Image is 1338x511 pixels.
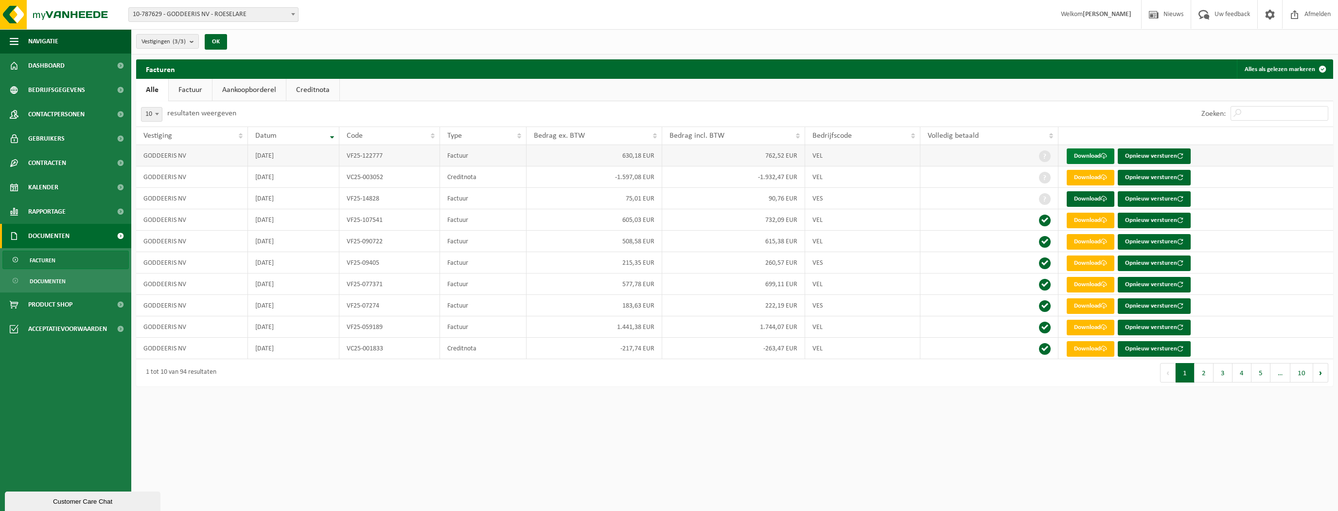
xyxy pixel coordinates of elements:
td: GODDEERIS NV [136,252,248,274]
count: (3/3) [173,38,186,45]
td: 508,58 EUR [527,231,662,252]
button: Opnieuw versturen [1118,148,1191,164]
span: Volledig betaald [928,132,979,140]
td: VF25-122777 [339,145,440,166]
span: Facturen [30,251,55,270]
td: VES [805,252,920,274]
h2: Facturen [136,59,185,78]
label: Zoeken: [1201,110,1226,118]
span: Datum [255,132,277,140]
td: VC25-001833 [339,338,440,359]
button: Opnieuw versturen [1118,298,1191,314]
td: GODDEERIS NV [136,316,248,338]
span: Kalender [28,175,58,200]
span: Acceptatievoorwaarden [28,317,107,341]
button: Opnieuw versturen [1118,341,1191,357]
td: 1.441,38 EUR [527,316,662,338]
button: 10 [1290,363,1313,383]
td: [DATE] [248,338,339,359]
span: Code [347,132,363,140]
td: GODDEERIS NV [136,209,248,231]
td: [DATE] [248,209,339,231]
td: Creditnota [440,338,527,359]
td: VEL [805,209,920,231]
label: resultaten weergeven [167,109,236,117]
span: 10 [141,107,162,122]
td: VES [805,188,920,209]
td: VES [805,295,920,316]
td: GODDEERIS NV [136,145,248,166]
td: [DATE] [248,274,339,295]
td: Factuur [440,274,527,295]
td: 762,52 EUR [662,145,805,166]
span: Gebruikers [28,127,65,151]
iframe: chat widget [5,490,162,511]
a: Download [1067,213,1114,228]
td: [DATE] [248,166,339,188]
td: Factuur [440,231,527,252]
td: VF25-09405 [339,252,440,274]
a: Download [1067,191,1114,207]
td: Factuur [440,188,527,209]
td: VEL [805,338,920,359]
button: Opnieuw versturen [1118,277,1191,292]
td: 615,38 EUR [662,231,805,252]
td: Creditnota [440,166,527,188]
button: Vestigingen(3/3) [136,34,199,49]
td: 260,57 EUR [662,252,805,274]
td: VF25-07274 [339,295,440,316]
button: 2 [1195,363,1214,383]
button: OK [205,34,227,50]
td: [DATE] [248,145,339,166]
strong: [PERSON_NAME] [1083,11,1131,18]
span: 10 [141,108,162,121]
button: Opnieuw versturen [1118,320,1191,335]
a: Download [1067,341,1114,357]
td: 215,35 EUR [527,252,662,274]
td: 183,63 EUR [527,295,662,316]
td: VEL [805,166,920,188]
button: Next [1313,363,1328,383]
span: Vestigingen [141,35,186,49]
td: 222,19 EUR [662,295,805,316]
td: VEL [805,316,920,338]
a: Aankoopborderel [212,79,286,101]
a: Download [1067,277,1114,292]
td: GODDEERIS NV [136,188,248,209]
a: Download [1067,170,1114,185]
td: -263,47 EUR [662,338,805,359]
td: -1.932,47 EUR [662,166,805,188]
a: Download [1067,320,1114,335]
a: Creditnota [286,79,339,101]
a: Download [1067,255,1114,271]
span: Product Shop [28,292,72,317]
span: 10-787629 - GODDEERIS NV - ROESELARE [129,8,298,21]
span: Contracten [28,151,66,175]
td: GODDEERIS NV [136,231,248,252]
td: [DATE] [248,252,339,274]
td: 605,03 EUR [527,209,662,231]
td: GODDEERIS NV [136,338,248,359]
button: Previous [1160,363,1176,383]
td: [DATE] [248,188,339,209]
button: 3 [1214,363,1232,383]
span: Type [447,132,462,140]
span: Contactpersonen [28,102,85,127]
td: Factuur [440,145,527,166]
button: Alles als gelezen markeren [1237,59,1332,79]
td: 75,01 EUR [527,188,662,209]
button: Opnieuw versturen [1118,255,1191,271]
td: VEL [805,145,920,166]
td: VF25-077371 [339,274,440,295]
span: Bedrijfscode [812,132,852,140]
td: 577,78 EUR [527,274,662,295]
td: GODDEERIS NV [136,274,248,295]
button: Opnieuw versturen [1118,213,1191,228]
span: … [1270,363,1290,383]
span: Bedrag incl. BTW [669,132,724,140]
td: Factuur [440,209,527,231]
a: Documenten [2,272,129,290]
td: [DATE] [248,295,339,316]
button: 5 [1251,363,1270,383]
